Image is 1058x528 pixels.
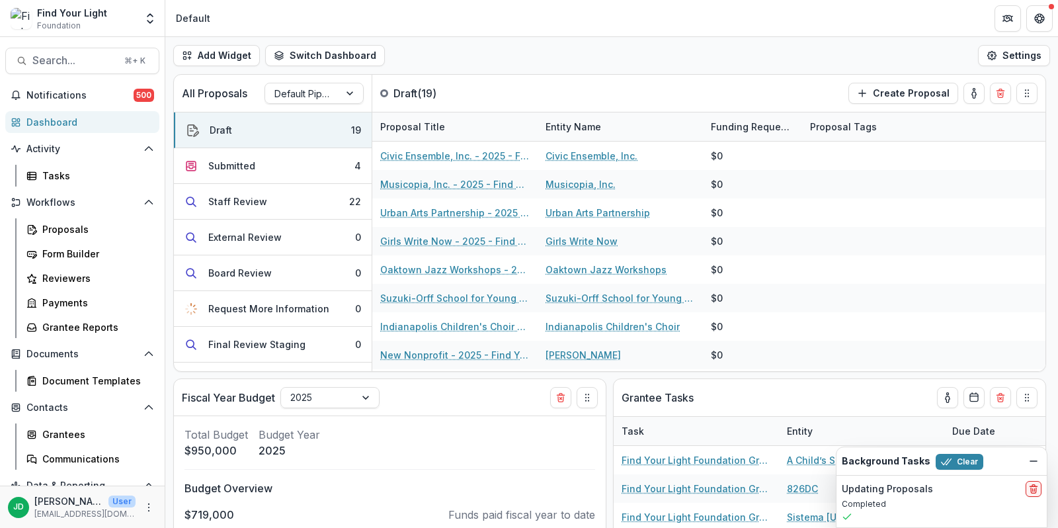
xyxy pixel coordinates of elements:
[1016,387,1038,408] button: Drag
[174,184,372,220] button: Staff Review22
[42,296,149,310] div: Payments
[184,427,248,443] p: Total Budget
[349,195,361,208] div: 22
[171,9,216,28] nav: breadcrumb
[995,5,1021,32] button: Partners
[5,475,159,496] button: Open Data & Reporting
[32,54,116,67] span: Search...
[174,327,372,363] button: Final Review Staging0
[21,423,159,445] a: Grantees
[355,230,361,244] div: 0
[5,343,159,365] button: Open Documents
[26,90,134,101] span: Notifications
[711,234,723,248] div: $0
[13,503,24,511] div: Jeffrey Dollinger
[259,443,320,459] p: 2025
[5,192,159,213] button: Open Workflows
[614,417,779,445] div: Task
[141,500,157,515] button: More
[21,165,159,187] a: Tasks
[174,291,372,327] button: Request More Information0
[944,417,1043,445] div: Due Date
[944,424,1003,438] div: Due Date
[1026,5,1053,32] button: Get Help
[711,149,723,163] div: $0
[182,85,247,101] p: All Proposals
[779,424,821,438] div: Entity
[787,510,879,524] a: Sistema [US_STATE]
[779,417,944,445] div: Entity
[141,5,159,32] button: Open entity switcher
[614,424,652,438] div: Task
[577,387,598,408] button: Drag
[5,48,159,74] button: Search...
[380,291,530,305] a: Suzuki-Orff School for Young Musicians - 2025 - Find Your Light Foundation 25/26 RFP Grant Applic...
[21,448,159,470] a: Communications
[355,302,361,316] div: 0
[546,206,650,220] a: Urban Arts Partnership
[622,482,771,496] a: Find Your Light Foundation Grant Report
[1026,453,1041,469] button: Dismiss
[176,11,210,25] div: Default
[5,138,159,159] button: Open Activity
[134,89,154,102] span: 500
[622,453,771,467] a: Find Your Light Foundation Grant Report
[174,148,372,184] button: Submitted4
[787,453,853,467] a: A Child’s Song
[703,112,802,141] div: Funding Requested
[393,85,493,101] p: Draft ( 19 )
[37,6,107,20] div: Find Your Light
[42,452,149,466] div: Communications
[208,159,255,173] div: Submitted
[42,271,149,285] div: Reviewers
[711,177,723,191] div: $0
[208,195,267,208] div: Staff Review
[21,243,159,265] a: Form Builder
[546,263,667,277] a: Oaktown Jazz Workshops
[208,337,305,351] div: Final Review Staging
[538,112,703,141] div: Entity Name
[963,83,985,104] button: toggle-assigned-to-me
[546,149,637,163] a: Civic Ensemble, Inc.
[21,370,159,392] a: Document Templates
[26,480,138,492] span: Data & Reporting
[802,112,967,141] div: Proposal Tags
[355,266,361,280] div: 0
[546,177,616,191] a: Musicopia, Inc.
[990,387,1011,408] button: Delete card
[380,320,530,333] a: Indianapolis Children's Choir - 2025 - Find Your Light Foundation 25/26 RFP Grant Application
[787,482,818,496] a: 826DC
[372,112,538,141] div: Proposal Title
[538,120,609,134] div: Entity Name
[546,348,621,362] a: [PERSON_NAME]
[184,507,234,523] p: $719,000
[711,263,723,277] div: $0
[355,337,361,351] div: 0
[42,169,149,183] div: Tasks
[173,45,260,66] button: Add Widget
[380,206,530,220] a: Urban Arts Partnership - 2025 - Find Your Light Foundation 25/26 RFP Grant Application
[711,320,723,333] div: $0
[208,230,282,244] div: External Review
[944,446,1043,474] div: [DATE]
[546,234,618,248] a: Girls Write Now
[546,291,695,305] a: Suzuki-Orff School for Young Musicians
[26,402,138,414] span: Contacts
[26,144,138,155] span: Activity
[122,54,148,68] div: ⌘ + K
[34,508,136,520] p: [EMAIL_ADDRESS][DOMAIN_NAME]
[848,83,958,104] button: Create Proposal
[842,498,1041,510] p: Completed
[184,480,595,496] p: Budget Overview
[21,218,159,240] a: Proposals
[380,348,530,362] a: New Nonprofit - 2025 - Find Your Light Foundation 25/26 RFP Grant Application
[42,247,149,261] div: Form Builder
[21,292,159,314] a: Payments
[42,427,149,441] div: Grantees
[21,267,159,289] a: Reviewers
[380,263,530,277] a: Oaktown Jazz Workshops - 2025 - Find Your Light Foundation 25/26 RFP Grant Application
